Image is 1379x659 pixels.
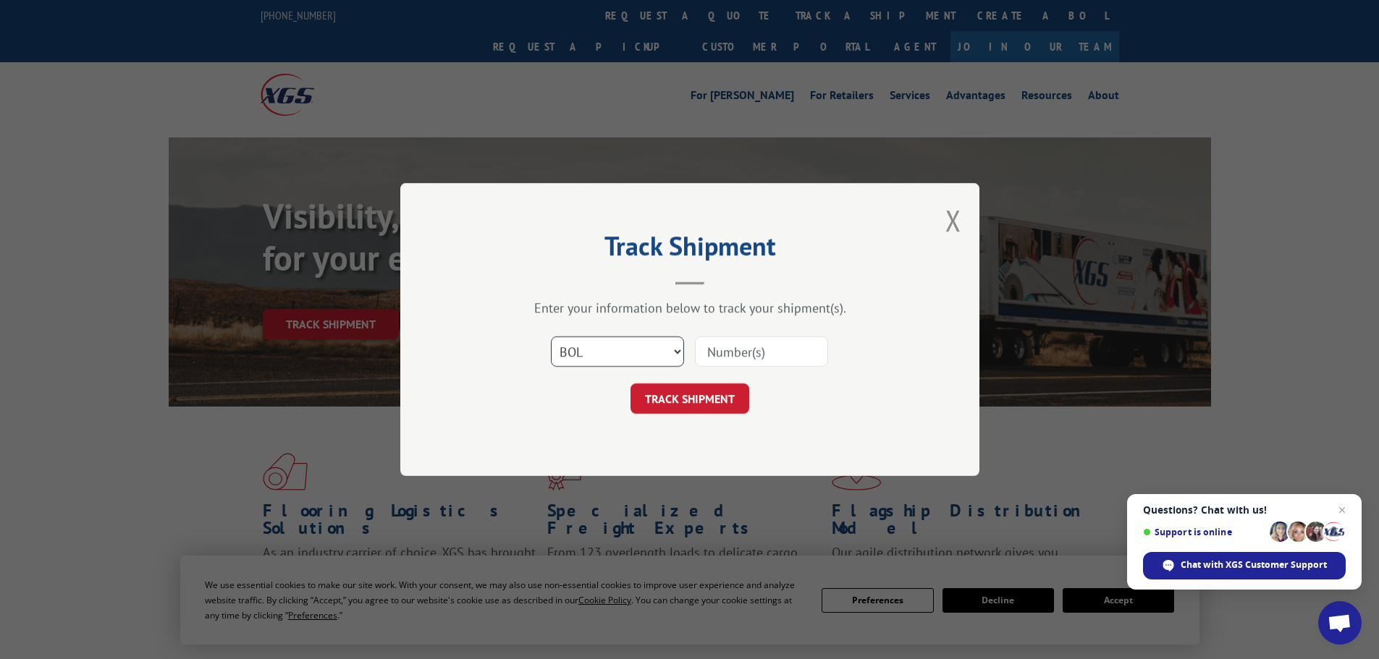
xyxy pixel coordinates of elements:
[1181,558,1327,571] span: Chat with XGS Customer Support
[1143,552,1346,579] div: Chat with XGS Customer Support
[473,299,907,316] div: Enter your information below to track your shipment(s).
[473,236,907,263] h2: Track Shipment
[1143,504,1346,516] span: Questions? Chat with us!
[1143,527,1265,537] span: Support is online
[695,336,828,367] input: Number(s)
[945,201,961,239] button: Close modal
[1333,501,1351,519] span: Close chat
[631,383,749,414] button: TRACK SHIPMENT
[1318,601,1362,645] div: Open chat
